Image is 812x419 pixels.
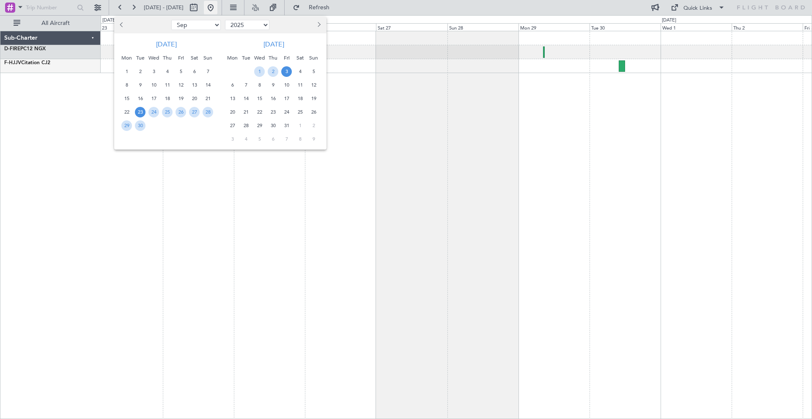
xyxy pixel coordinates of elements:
[203,80,213,90] span: 14
[254,107,265,117] span: 22
[266,92,280,105] div: 16-10-2025
[280,51,294,65] div: Fri
[308,120,319,131] span: 2
[308,107,319,117] span: 26
[174,105,188,119] div: 26-9-2025
[147,105,161,119] div: 24-9-2025
[254,80,265,90] span: 8
[281,80,292,90] span: 10
[295,107,305,117] span: 25
[307,92,321,105] div: 19-10-2025
[135,66,145,77] span: 2
[295,80,305,90] span: 11
[134,105,147,119] div: 23-9-2025
[266,65,280,78] div: 2-10-2025
[161,65,174,78] div: 4-9-2025
[189,93,200,104] span: 20
[148,93,159,104] span: 17
[241,93,251,104] span: 14
[308,93,319,104] span: 19
[189,80,200,90] span: 13
[148,80,159,90] span: 10
[295,120,305,131] span: 1
[307,78,321,92] div: 12-10-2025
[121,80,132,90] span: 8
[176,93,186,104] span: 19
[120,51,134,65] div: Mon
[226,132,239,146] div: 3-11-2025
[174,65,188,78] div: 5-9-2025
[226,119,239,132] div: 27-10-2025
[266,78,280,92] div: 9-10-2025
[174,92,188,105] div: 19-9-2025
[121,66,132,77] span: 1
[121,107,132,117] span: 22
[268,107,278,117] span: 23
[227,134,238,144] span: 3
[254,134,265,144] span: 5
[188,105,201,119] div: 27-9-2025
[161,51,174,65] div: Thu
[188,78,201,92] div: 13-9-2025
[253,105,266,119] div: 22-10-2025
[174,78,188,92] div: 12-9-2025
[294,92,307,105] div: 18-10-2025
[280,132,294,146] div: 7-11-2025
[241,107,251,117] span: 21
[189,66,200,77] span: 6
[294,105,307,119] div: 25-10-2025
[280,65,294,78] div: 3-10-2025
[253,132,266,146] div: 5-11-2025
[308,134,319,144] span: 9
[241,134,251,144] span: 4
[176,80,186,90] span: 12
[227,93,238,104] span: 13
[174,51,188,65] div: Fri
[176,107,186,117] span: 26
[201,105,215,119] div: 28-9-2025
[280,105,294,119] div: 24-10-2025
[226,92,239,105] div: 13-10-2025
[239,105,253,119] div: 21-10-2025
[120,119,134,132] div: 29-9-2025
[253,78,266,92] div: 8-10-2025
[281,120,292,131] span: 31
[266,132,280,146] div: 6-11-2025
[120,92,134,105] div: 15-9-2025
[227,107,238,117] span: 20
[147,92,161,105] div: 17-9-2025
[189,107,200,117] span: 27
[241,120,251,131] span: 28
[268,80,278,90] span: 9
[147,65,161,78] div: 3-9-2025
[268,134,278,144] span: 6
[266,51,280,65] div: Thu
[176,66,186,77] span: 5
[135,93,145,104] span: 16
[121,120,132,131] span: 29
[308,66,319,77] span: 5
[226,78,239,92] div: 6-10-2025
[314,18,323,32] button: Next month
[201,92,215,105] div: 21-9-2025
[254,66,265,77] span: 1
[254,93,265,104] span: 15
[188,51,201,65] div: Sat
[239,78,253,92] div: 7-10-2025
[268,120,278,131] span: 30
[295,66,305,77] span: 4
[201,65,215,78] div: 7-9-2025
[162,66,173,77] span: 4
[280,78,294,92] div: 10-10-2025
[280,92,294,105] div: 17-10-2025
[134,92,147,105] div: 16-9-2025
[307,65,321,78] div: 5-10-2025
[268,93,278,104] span: 16
[281,134,292,144] span: 7
[201,78,215,92] div: 14-9-2025
[203,66,213,77] span: 7
[134,51,147,65] div: Tue
[135,120,145,131] span: 30
[161,105,174,119] div: 25-9-2025
[294,78,307,92] div: 11-10-2025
